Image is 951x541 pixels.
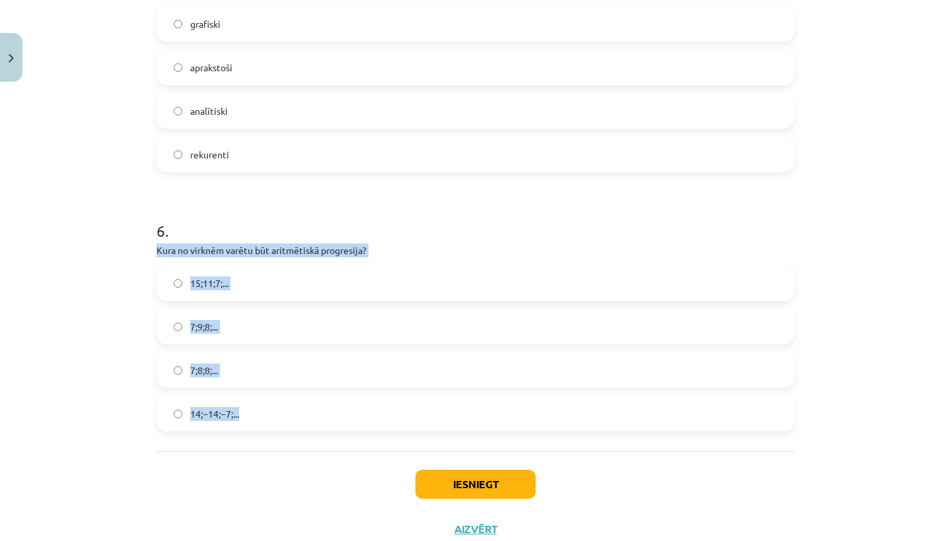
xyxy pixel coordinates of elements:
[174,150,182,159] input: rekurenti
[190,104,228,118] span: analītiski
[190,407,239,421] span: 14;−14;−7;...
[157,243,794,257] p: Kura no virknēm varētu būt aritmētiskā progresija?
[9,54,14,63] img: icon-close-lesson-0947bae3869378f0d4975bcd49f059093ad1ed9edebbc8119c70593378902aed.svg
[174,107,182,115] input: analītiski
[174,366,182,375] input: 7;8;8;...
[190,61,232,75] span: aprakstoši
[174,410,182,418] input: 14;−14;−7;...
[190,364,218,377] span: 7;8;8;...
[190,148,229,162] span: rekurenti
[190,320,218,334] span: 7;9;8;...
[157,199,794,239] h1: 6 .
[174,63,182,72] input: aprakstoši
[190,276,229,290] span: 15;11;7;...
[174,20,182,28] input: grafiski
[450,523,501,536] button: Aizvērt
[415,470,536,499] button: Iesniegt
[174,279,182,288] input: 15;11;7;...
[190,17,221,31] span: grafiski
[174,323,182,331] input: 7;9;8;...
